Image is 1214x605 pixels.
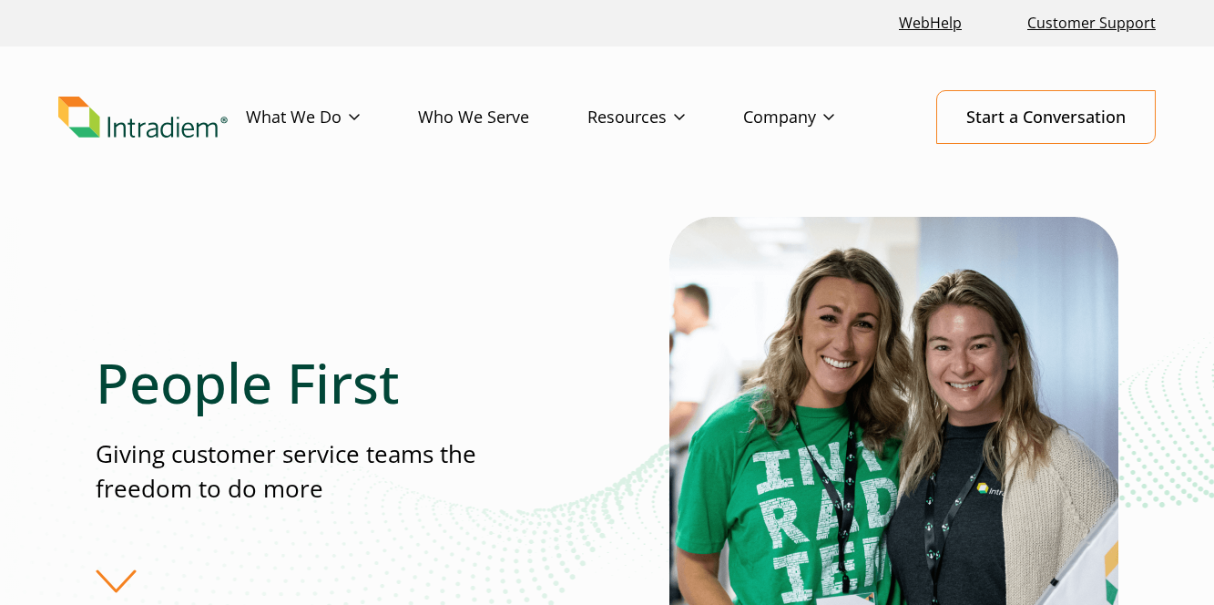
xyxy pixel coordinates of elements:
[936,90,1156,144] a: Start a Conversation
[96,437,557,506] p: Giving customer service teams the freedom to do more
[58,97,246,138] a: Link to homepage of Intradiem
[892,4,969,43] a: Link opens in a new window
[1020,4,1163,43] a: Customer Support
[58,97,228,138] img: Intradiem
[96,350,557,415] h1: People First
[246,91,418,144] a: What We Do
[587,91,743,144] a: Resources
[743,91,893,144] a: Company
[418,91,587,144] a: Who We Serve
